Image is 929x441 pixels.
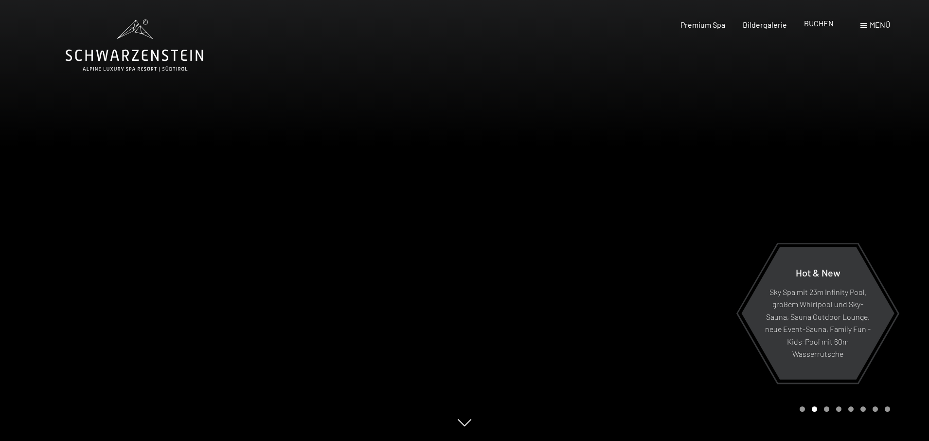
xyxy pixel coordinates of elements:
[796,406,890,412] div: Carousel Pagination
[848,406,854,412] div: Carousel Page 5
[836,406,841,412] div: Carousel Page 4
[885,406,890,412] div: Carousel Page 8
[860,406,866,412] div: Carousel Page 6
[680,20,725,29] a: Premium Spa
[873,406,878,412] div: Carousel Page 7
[796,266,840,278] span: Hot & New
[812,406,817,412] div: Carousel Page 2 (Current Slide)
[800,406,805,412] div: Carousel Page 1
[741,246,895,380] a: Hot & New Sky Spa mit 23m Infinity Pool, großem Whirlpool und Sky-Sauna, Sauna Outdoor Lounge, ne...
[743,20,787,29] a: Bildergalerie
[804,18,834,28] a: BUCHEN
[765,285,871,360] p: Sky Spa mit 23m Infinity Pool, großem Whirlpool und Sky-Sauna, Sauna Outdoor Lounge, neue Event-S...
[824,406,829,412] div: Carousel Page 3
[870,20,890,29] span: Menü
